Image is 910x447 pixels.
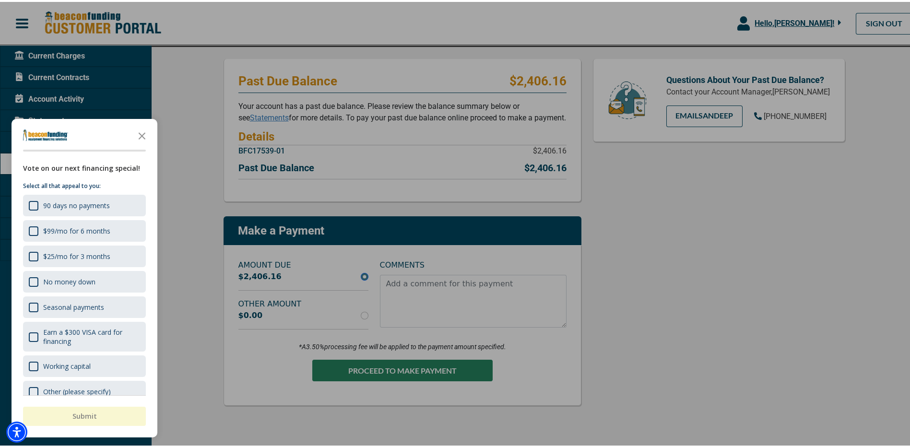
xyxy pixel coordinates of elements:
[43,385,111,394] div: Other (please specify)
[23,218,146,240] div: $99/mo for 6 months
[23,128,68,139] img: Company logo
[43,199,110,208] div: 90 days no payments
[132,124,152,143] button: Close the survey
[43,224,110,234] div: $99/mo for 6 months
[43,360,91,369] div: Working capital
[6,420,27,441] div: Accessibility Menu
[23,161,146,172] div: Vote on our next financing special!
[12,117,157,435] div: Survey
[23,244,146,265] div: $25/mo for 3 months
[23,269,146,291] div: No money down
[23,179,146,189] p: Select all that appeal to you:
[23,379,146,400] div: Other (please specify)
[23,294,146,316] div: Seasonal payments
[23,193,146,214] div: 90 days no payments
[23,320,146,350] div: Earn a $300 VISA card for financing
[23,405,146,424] button: Submit
[43,301,104,310] div: Seasonal payments
[23,353,146,375] div: Working capital
[43,275,95,284] div: No money down
[43,250,110,259] div: $25/mo for 3 months
[43,326,140,344] div: Earn a $300 VISA card for financing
